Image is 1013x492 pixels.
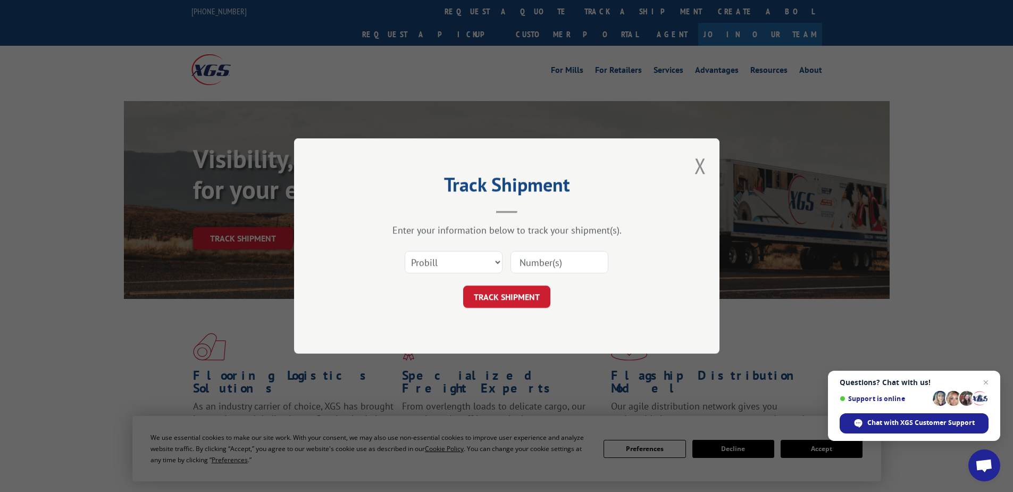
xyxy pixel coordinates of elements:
[510,251,608,273] input: Number(s)
[347,224,666,236] div: Enter your information below to track your shipment(s).
[840,413,989,433] div: Chat with XGS Customer Support
[694,152,706,180] button: Close modal
[979,376,992,389] span: Close chat
[463,286,550,308] button: TRACK SHIPMENT
[867,418,975,428] span: Chat with XGS Customer Support
[347,177,666,197] h2: Track Shipment
[840,395,929,403] span: Support is online
[968,449,1000,481] div: Open chat
[840,378,989,387] span: Questions? Chat with us!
